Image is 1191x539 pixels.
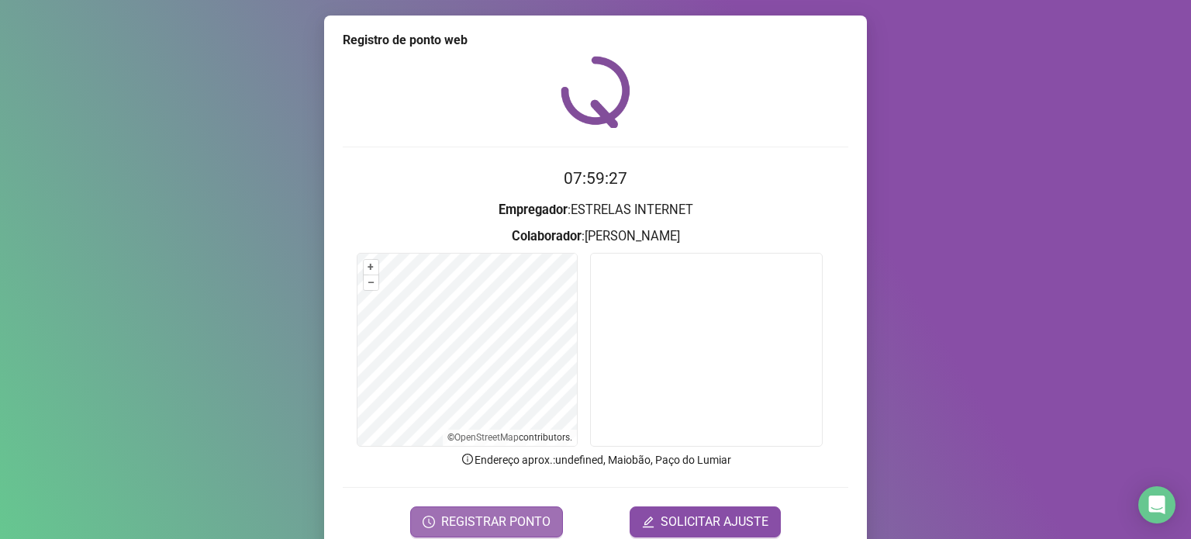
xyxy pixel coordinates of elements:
span: REGISTRAR PONTO [441,513,551,531]
h3: : [PERSON_NAME] [343,226,848,247]
span: SOLICITAR AJUSTE [661,513,768,531]
button: + [364,260,378,275]
li: © contributors. [447,432,572,443]
strong: Empregador [499,202,568,217]
span: edit [642,516,654,528]
div: Open Intercom Messenger [1138,486,1175,523]
button: – [364,275,378,290]
p: Endereço aprox. : undefined, Maiobão, Paço do Lumiar [343,451,848,468]
button: REGISTRAR PONTO [410,506,563,537]
button: editSOLICITAR AJUSTE [630,506,781,537]
h3: : ESTRELAS INTERNET [343,200,848,220]
span: clock-circle [423,516,435,528]
img: QRPoint [561,56,630,128]
div: Registro de ponto web [343,31,848,50]
span: info-circle [461,452,475,466]
a: OpenStreetMap [454,432,519,443]
strong: Colaborador [512,229,582,244]
time: 07:59:27 [564,169,627,188]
